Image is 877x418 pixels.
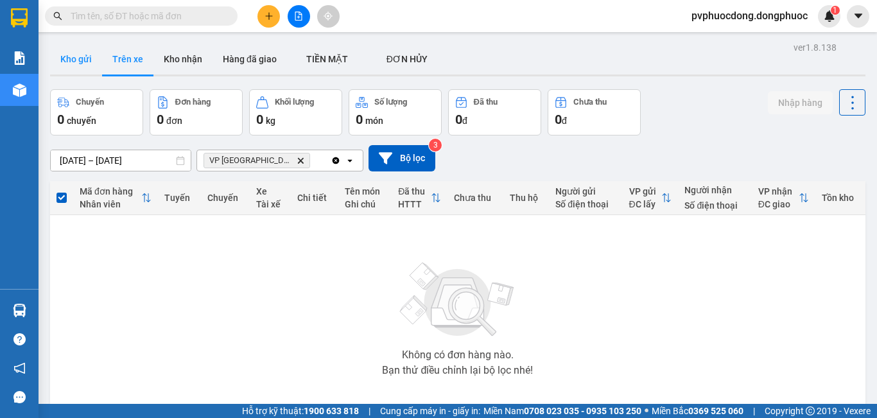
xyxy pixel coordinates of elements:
div: Số lượng [374,98,407,107]
span: đơn [166,116,182,126]
button: file-add [288,5,310,28]
button: caret-down [847,5,869,28]
span: 0 [256,112,263,127]
input: Select a date range. [51,150,191,171]
button: Đơn hàng0đơn [150,89,243,135]
div: Nhân viên [80,199,141,209]
span: search [53,12,62,21]
div: Khối lượng [275,98,314,107]
div: Thu hộ [510,193,543,203]
div: Số điện thoại [684,200,745,211]
button: Kho gửi [50,44,102,74]
span: aim [324,12,333,21]
div: VP nhận [758,186,799,196]
img: warehouse-icon [13,304,26,317]
span: 0 [356,112,363,127]
span: 0 [57,112,64,127]
span: ⚪️ [645,408,648,414]
span: caret-down [853,10,864,22]
div: Chưa thu [454,193,497,203]
span: đ [462,116,467,126]
img: icon-new-feature [824,10,835,22]
button: Chưa thu0đ [548,89,641,135]
button: aim [317,5,340,28]
span: pvphuocdong.dongphuoc [681,8,818,24]
div: Người nhận [684,185,745,195]
th: Toggle SortBy [392,181,447,215]
button: Số lượng0món [349,89,442,135]
div: ver 1.8.138 [794,40,837,55]
button: Khối lượng0kg [249,89,342,135]
span: VP Phước Đông [209,155,291,166]
span: message [13,391,26,403]
span: notification [13,362,26,374]
span: món [365,116,383,126]
sup: 3 [429,139,442,152]
div: Đơn hàng [175,98,211,107]
div: Số điện thoại [555,199,616,209]
div: Tồn kho [822,193,859,203]
span: 0 [157,112,164,127]
th: Toggle SortBy [752,181,815,215]
div: Người gửi [555,186,616,196]
button: Kho nhận [153,44,213,74]
div: ĐC lấy [629,199,662,209]
strong: 0369 525 060 [688,406,743,416]
span: question-circle [13,333,26,345]
span: 1 [833,6,837,15]
div: Đã thu [398,186,431,196]
input: Tìm tên, số ĐT hoặc mã đơn [71,9,222,23]
div: Xe [256,186,285,196]
img: logo-vxr [11,8,28,28]
strong: 1900 633 818 [304,406,359,416]
span: TIỀN MẶT [306,54,348,64]
div: Chi tiết [297,193,331,203]
button: Hàng đã giao [213,44,287,74]
span: ĐƠN HỦY [386,54,428,64]
button: plus [257,5,280,28]
span: kg [266,116,275,126]
sup: 1 [831,6,840,15]
div: ĐC giao [758,199,799,209]
span: plus [265,12,274,21]
th: Toggle SortBy [73,181,158,215]
div: Mã đơn hàng [80,186,141,196]
span: | [369,404,370,418]
span: file-add [294,12,303,21]
span: copyright [806,406,815,415]
div: Ghi chú [345,199,385,209]
strong: 0708 023 035 - 0935 103 250 [524,406,641,416]
span: Hỗ trợ kỹ thuật: [242,404,359,418]
input: Selected VP Phước Đông. [313,154,314,167]
div: Không có đơn hàng nào. [402,350,514,360]
span: | [753,404,755,418]
th: Toggle SortBy [623,181,679,215]
span: Miền Bắc [652,404,743,418]
div: HTTT [398,199,431,209]
span: 0 [455,112,462,127]
svg: Clear all [331,155,341,166]
img: warehouse-icon [13,83,26,97]
div: Chuyến [207,193,243,203]
div: Tên món [345,186,385,196]
svg: open [345,155,355,166]
button: Nhập hàng [768,91,833,114]
button: Đã thu0đ [448,89,541,135]
span: VP Phước Đông, close by backspace [204,153,310,168]
span: 0 [555,112,562,127]
div: Chuyến [76,98,104,107]
span: đ [562,116,567,126]
div: Đã thu [474,98,498,107]
img: svg+xml;base64,PHN2ZyBjbGFzcz0ibGlzdC1wbHVnX19zdmciIHhtbG5zPSJodHRwOi8vd3d3LnczLm9yZy8yMDAwL3N2Zy... [394,255,522,345]
button: Chuyến0chuyến [50,89,143,135]
div: Bạn thử điều chỉnh lại bộ lọc nhé! [382,365,533,376]
img: solution-icon [13,51,26,65]
button: Trên xe [102,44,153,74]
div: Tài xế [256,199,285,209]
span: Cung cấp máy in - giấy in: [380,404,480,418]
svg: Delete [297,157,304,164]
button: Bộ lọc [369,145,435,171]
span: Miền Nam [483,404,641,418]
div: Tuyến [164,193,195,203]
div: Chưa thu [573,98,607,107]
